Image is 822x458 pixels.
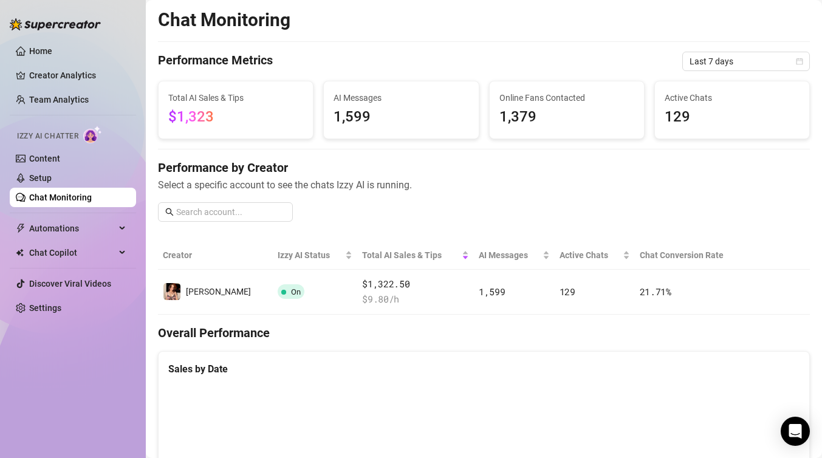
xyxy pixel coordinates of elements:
span: Active Chats [665,91,800,104]
span: 1,599 [334,106,468,129]
a: Team Analytics [29,95,89,104]
span: [PERSON_NAME] [186,287,251,296]
span: AI Messages [479,248,540,262]
a: Discover Viral Videos [29,279,111,289]
th: Izzy AI Status [273,241,357,270]
span: 129 [560,285,575,298]
th: AI Messages [474,241,555,270]
th: Creator [158,241,273,270]
th: Chat Conversion Rate [635,241,745,270]
img: Chat Copilot [16,248,24,257]
th: Total AI Sales & Tips [357,241,474,270]
h4: Performance Metrics [158,52,273,71]
span: $1,322.50 [362,277,469,292]
span: 1,599 [479,285,505,298]
th: Active Chats [555,241,635,270]
span: Automations [29,219,115,238]
span: calendar [796,58,803,65]
span: Chat Copilot [29,243,115,262]
a: Chat Monitoring [29,193,92,202]
img: Blair [163,283,180,300]
span: Total AI Sales & Tips [362,248,459,262]
a: Creator Analytics [29,66,126,85]
span: thunderbolt [16,224,26,233]
span: AI Messages [334,91,468,104]
img: logo-BBDzfeDw.svg [10,18,101,30]
span: 1,379 [499,106,634,129]
span: $1,323 [168,108,214,125]
span: Izzy AI Status [278,248,343,262]
div: Sales by Date [168,361,800,377]
a: Content [29,154,60,163]
span: $ 9.80 /h [362,292,469,307]
a: Settings [29,303,61,313]
span: search [165,208,174,216]
span: Izzy AI Chatter [17,131,78,142]
input: Search account... [176,205,286,219]
h4: Overall Performance [158,324,810,341]
span: Total AI Sales & Tips [168,91,303,104]
h4: Performance by Creator [158,159,810,176]
span: Select a specific account to see the chats Izzy AI is running. [158,177,810,193]
span: Last 7 days [690,52,803,70]
h2: Chat Monitoring [158,9,290,32]
span: 21.71 % [640,285,671,298]
span: On [291,287,301,296]
a: Setup [29,173,52,183]
span: Active Chats [560,248,620,262]
a: Home [29,46,52,56]
span: 129 [665,106,800,129]
img: AI Chatter [83,126,102,143]
span: Online Fans Contacted [499,91,634,104]
div: Open Intercom Messenger [781,417,810,446]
